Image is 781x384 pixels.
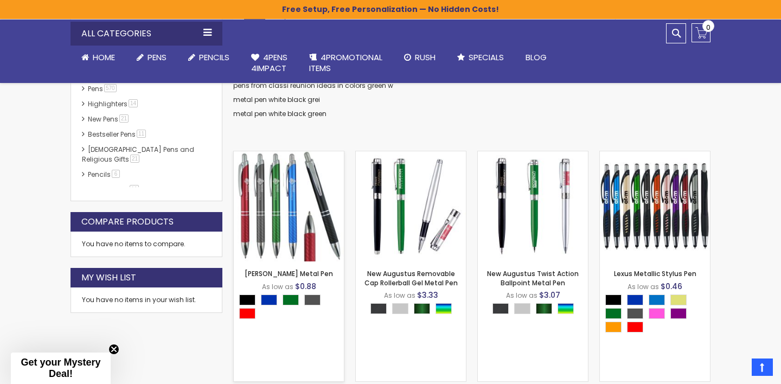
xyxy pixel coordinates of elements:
[239,308,255,319] div: Red
[514,303,530,314] div: Silver
[239,295,255,305] div: Black
[233,81,393,90] a: pens from classi reunion ideas in colors green w
[85,84,120,93] a: Pens570
[71,22,222,46] div: All Categories
[627,295,643,305] div: Blue
[558,303,574,314] div: Assorted
[85,185,143,194] a: hp-featured11
[283,295,299,305] div: Green
[108,344,119,355] button: Close teaser
[536,303,552,314] div: Metallic Green
[706,22,710,33] span: 0
[126,46,177,69] a: Pens
[119,114,129,123] span: 21
[384,291,415,300] span: As low as
[600,151,710,160] a: Lexus Metallic Stylus Pen
[234,151,344,261] img: Harris Metal Pen
[262,282,293,291] span: As low as
[628,282,659,291] span: As low as
[234,151,344,160] a: Harris Metal Pen
[605,295,622,305] div: Black
[661,281,682,292] span: $0.46
[506,291,537,300] span: As low as
[692,355,781,384] iframe: Google Customer Reviews
[82,296,211,304] div: You have no items in your wish list.
[112,170,120,178] span: 6
[81,216,174,228] strong: Compare Products
[309,52,382,74] span: 4PROMOTIONAL ITEMS
[539,290,560,300] span: $3.07
[370,303,387,314] div: Matte Black
[692,23,710,42] a: 0
[356,151,466,160] a: New Augustus Removable Cap Rollerball Gel Metal Pen
[148,52,167,63] span: Pens
[605,322,622,332] div: Orange
[177,46,240,69] a: Pencils
[670,308,687,319] div: Purple
[251,52,287,74] span: 4Pens 4impact
[233,95,320,104] a: metal pen white black grei
[370,303,457,317] div: Select A Color
[245,269,333,278] a: [PERSON_NAME] Metal Pen
[436,303,452,314] div: Assorted
[298,46,393,81] a: 4PROMOTIONALITEMS
[614,269,696,278] a: Lexus Metallic Stylus Pen
[21,357,100,379] span: Get your Mystery Deal!
[487,269,579,287] a: New Augustus Twist Action Ballpoint Metal Pen
[526,52,547,63] span: Blog
[446,46,515,69] a: Specials
[71,46,126,69] a: Home
[137,130,146,138] span: 11
[240,46,298,81] a: 4Pens4impact
[478,151,588,160] a: New Augustus Twist Action Ballpoint Metal Pen
[93,52,115,63] span: Home
[478,151,588,261] img: New Augustus Twist Action Ballpoint Metal Pen
[233,109,327,118] a: metal pen white black green
[393,46,446,69] a: Rush
[85,130,150,139] a: Bestseller Pens11
[605,295,710,335] div: Select A Color
[414,303,430,314] div: Metallic Green
[199,52,229,63] span: Pencils
[469,52,504,63] span: Specials
[356,151,466,261] img: New Augustus Removable Cap Rollerball Gel Metal Pen
[239,295,344,322] div: Select A Color
[649,295,665,305] div: Blue Light
[627,322,643,332] div: Red
[364,269,458,287] a: New Augustus Removable Cap Rollerball Gel Metal Pen
[304,295,321,305] div: Gunmetal
[11,353,111,384] div: Get your Mystery Deal!Close teaser
[85,114,132,124] a: New Pens21
[85,170,124,179] a: Pencils6
[261,295,277,305] div: Blue
[392,303,408,314] div: Silver
[85,99,142,108] a: Highlighters14
[492,303,509,314] div: Matte Black
[627,308,643,319] div: Gunmetal
[71,232,222,257] div: You have no items to compare.
[130,155,139,163] span: 21
[129,99,138,107] span: 14
[295,281,316,292] span: $0.88
[670,295,687,305] div: Gold
[104,84,117,92] span: 570
[605,308,622,319] div: Green
[81,272,136,284] strong: My Wish List
[649,308,665,319] div: Pink
[515,46,558,69] a: Blog
[130,185,139,193] span: 11
[492,303,579,317] div: Select A Color
[600,151,710,261] img: Lexus Metallic Stylus Pen
[82,145,194,164] a: [DEMOGRAPHIC_DATA] Pens and Religious Gifts21
[417,290,438,300] span: $3.33
[415,52,436,63] span: Rush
